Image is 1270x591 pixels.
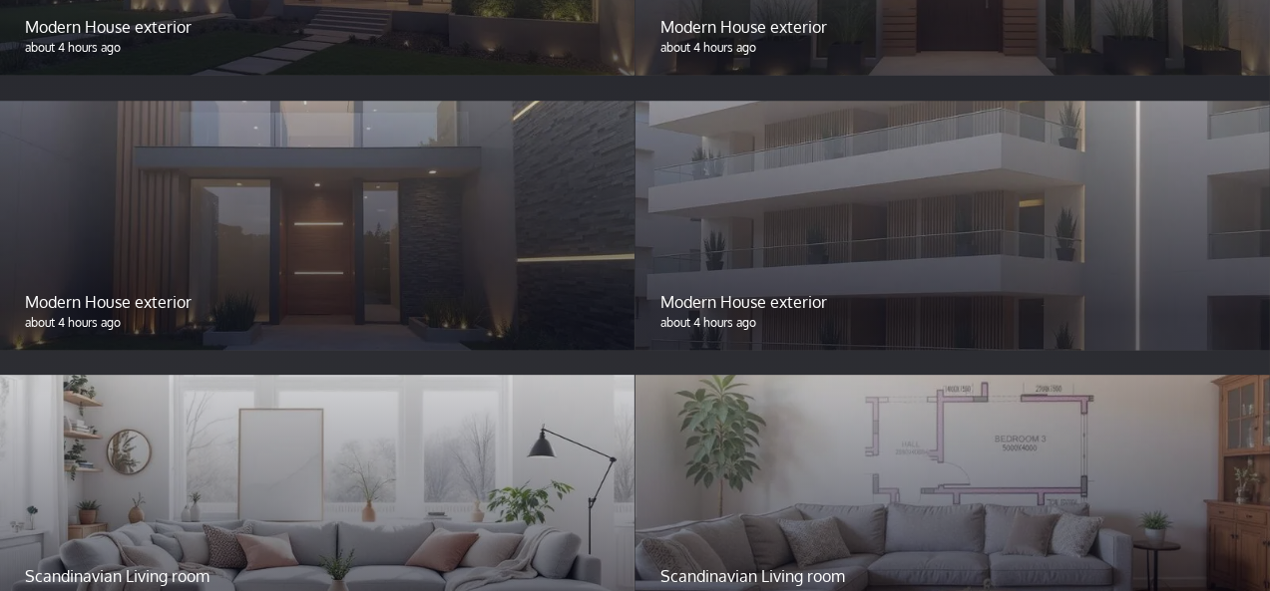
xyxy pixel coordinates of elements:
[660,39,1245,57] p: about 4 hours ago
[25,314,610,332] p: about 4 hours ago
[25,290,610,314] p: Modern House exterior
[660,564,1245,588] p: Scandinavian Living room
[25,39,610,57] p: about 4 hours ago
[660,290,1245,314] p: Modern House exterior
[25,15,610,39] p: Modern House exterior
[660,15,1245,39] p: Modern House exterior
[25,564,610,588] p: Scandinavian Living room
[660,314,1245,332] p: about 4 hours ago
